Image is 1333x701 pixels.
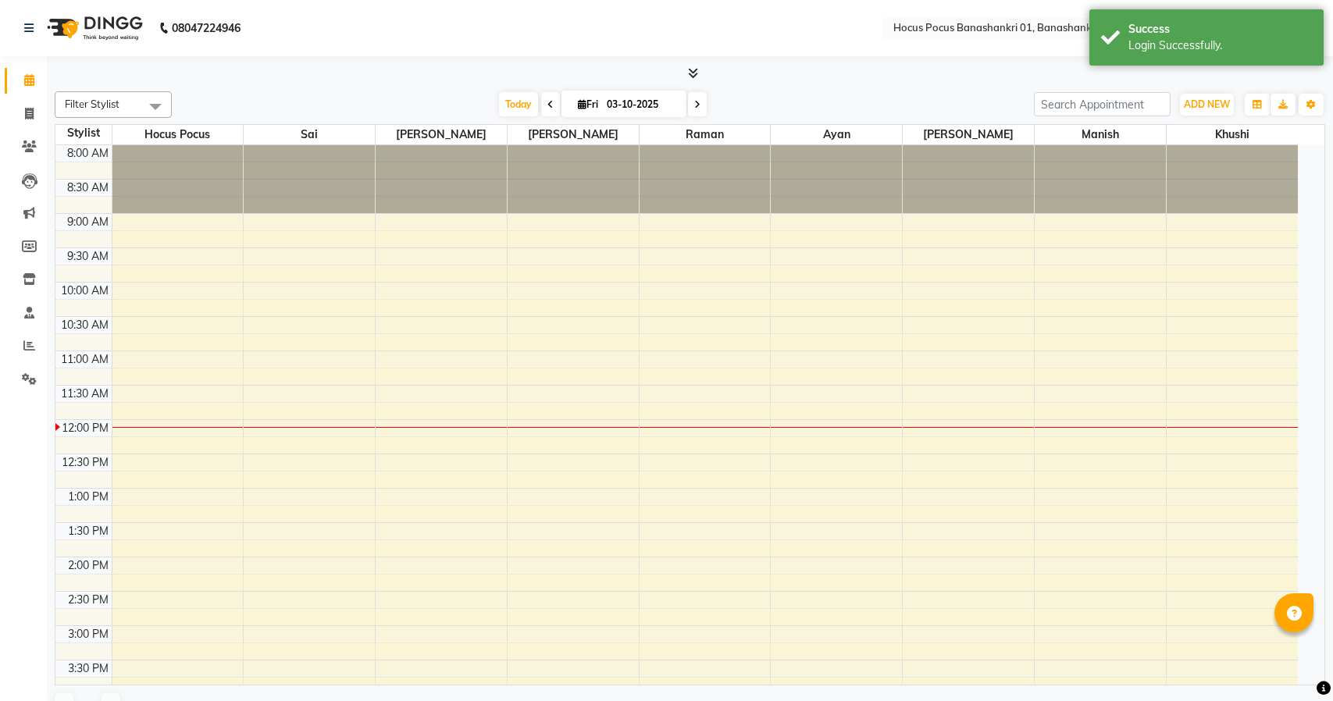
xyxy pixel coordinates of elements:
[64,248,112,265] div: 9:30 AM
[640,125,771,144] span: Raman
[1128,21,1312,37] div: Success
[40,6,147,50] img: logo
[1128,37,1312,54] div: Login Successfully.
[376,125,507,144] span: [PERSON_NAME]
[1034,92,1171,116] input: Search Appointment
[64,180,112,196] div: 8:30 AM
[602,93,680,116] input: 2025-10-03
[65,523,112,539] div: 1:30 PM
[59,420,112,436] div: 12:00 PM
[64,145,112,162] div: 8:00 AM
[903,125,1034,144] span: [PERSON_NAME]
[499,92,538,116] span: Today
[1167,125,1298,144] span: khushi
[58,351,112,368] div: 11:00 AM
[65,98,119,110] span: Filter Stylist
[65,626,112,642] div: 3:00 PM
[58,283,112,299] div: 10:00 AM
[65,660,112,677] div: 3:30 PM
[244,125,375,144] span: Sai
[1184,98,1230,110] span: ADD NEW
[55,125,112,141] div: Stylist
[65,489,112,505] div: 1:00 PM
[64,214,112,230] div: 9:00 AM
[65,592,112,608] div: 2:30 PM
[172,6,241,50] b: 08047224946
[574,98,602,110] span: Fri
[508,125,639,144] span: [PERSON_NAME]
[59,454,112,471] div: 12:30 PM
[58,386,112,402] div: 11:30 AM
[1035,125,1166,144] span: manish
[771,125,902,144] span: Ayan
[65,557,112,574] div: 2:00 PM
[112,125,244,144] span: Hocus Pocus
[58,317,112,333] div: 10:30 AM
[1180,94,1234,116] button: ADD NEW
